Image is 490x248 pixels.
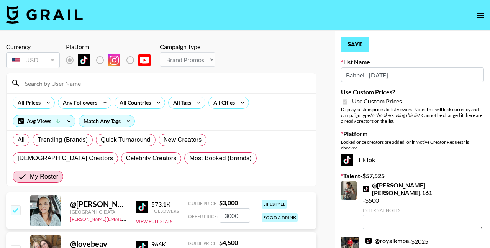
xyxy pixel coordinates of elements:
span: New Creators [164,135,202,145]
div: [GEOGRAPHIC_DATA] [70,209,127,215]
div: - $ 500 [363,181,482,229]
div: USD [8,54,58,67]
span: Most Booked (Brands) [189,154,251,163]
span: Quick Turnaround [101,135,151,145]
label: Talent - $ 57,525 [341,172,484,180]
div: food & drink [262,213,298,222]
em: for bookers using this list [370,112,420,118]
div: lifestyle [262,200,287,209]
div: All Tags [169,97,193,108]
div: Avg Views [13,115,75,127]
img: TikTok [365,238,372,244]
div: All Countries [115,97,152,108]
span: Guide Price: [188,240,218,246]
span: Trending (Brands) [38,135,88,145]
div: Display custom prices to list viewers. Note: This will lock currency and campaign type . Cannot b... [341,107,484,124]
div: Match Any Tags [79,115,134,127]
div: Campaign Type [160,43,215,51]
span: Use Custom Prices [352,97,402,105]
button: Save [341,37,369,52]
div: @ [PERSON_NAME].ohno [70,199,127,209]
span: Celebrity Creators [126,154,177,163]
div: Followers [151,208,179,214]
img: Instagram [108,54,120,66]
div: All Prices [13,97,42,108]
label: List Name [341,58,484,66]
strong: $ 4,500 [219,239,238,246]
img: TikTok [341,154,353,166]
img: Grail Talent [6,5,83,24]
div: List locked to TikTok. [66,52,157,68]
a: [PERSON_NAME][EMAIL_ADDRESS][DOMAIN_NAME] [70,215,184,222]
span: My Roster [30,172,58,181]
label: Use Custom Prices? [341,88,484,96]
span: All [18,135,25,145]
img: TikTok [136,201,148,213]
span: [DEMOGRAPHIC_DATA] Creators [18,154,113,163]
div: Currency [6,43,60,51]
img: TikTok [78,54,90,66]
div: Platform [66,43,157,51]
strong: $ 3,000 [219,199,238,206]
a: @royalkmpa [365,237,409,245]
input: Search by User Name [20,77,311,89]
span: Offer Price: [188,214,218,219]
div: Currency is locked to USD [6,51,60,70]
div: Any Followers [58,97,99,108]
img: TikTok [363,186,369,192]
a: @[PERSON_NAME].[PERSON_NAME].161 [363,181,482,197]
img: YouTube [138,54,151,66]
button: View Full Stats [136,218,172,224]
input: 3,000 [220,208,250,223]
div: Locked once creators are added, or if "Active Creator Request" is checked. [341,139,484,151]
button: open drawer [473,8,488,23]
div: All Cities [209,97,236,108]
div: TikTok [341,154,484,166]
label: Platform [341,130,484,138]
div: Internal Notes: [363,207,482,213]
div: 573.1K [151,200,179,208]
span: Guide Price: [188,200,218,206]
div: 966K [151,240,179,248]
